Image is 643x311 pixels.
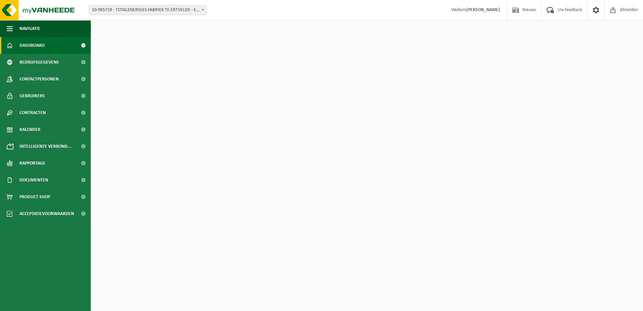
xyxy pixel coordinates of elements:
span: Intelligente verbond... [20,138,72,155]
span: 10-985719 - TOTALENERGIES-FABRIEK TE ERTVELDE - ERTVELDE [89,5,206,15]
span: Navigatie [20,20,40,37]
strong: [PERSON_NAME] [466,7,500,12]
span: Documenten [20,172,48,188]
span: Rapportage [20,155,45,172]
span: Kalender [20,121,40,138]
span: Gebruikers [20,88,45,104]
iframe: chat widget [3,296,112,311]
span: Contactpersonen [20,71,59,88]
span: Bedrijfsgegevens [20,54,59,71]
span: Acceptatievoorwaarden [20,205,74,222]
span: Contracten [20,104,46,121]
span: 10-985719 - TOTALENERGIES-FABRIEK TE ERTVELDE - ERTVELDE [89,5,206,15]
span: Dashboard [20,37,45,54]
span: Product Shop [20,188,50,205]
